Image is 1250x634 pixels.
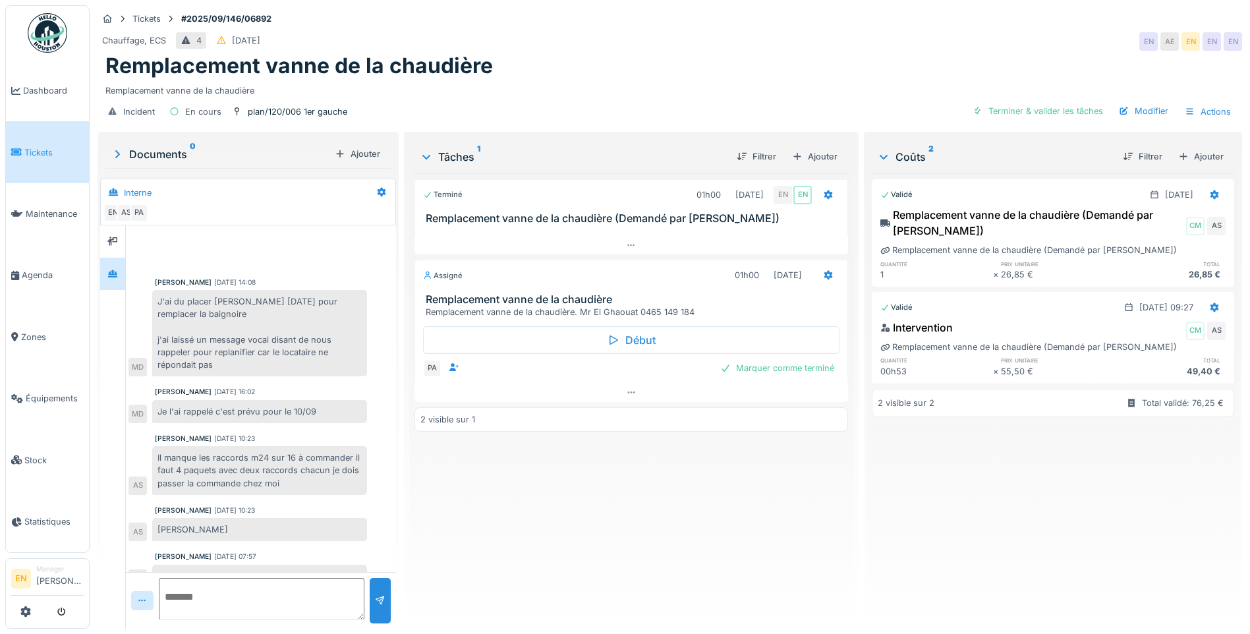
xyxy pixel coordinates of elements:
div: 01h00 [735,269,759,281]
div: [DATE] 07:57 [214,552,256,562]
span: Stock [24,454,84,467]
a: Dashboard [6,60,89,121]
div: Intervention [880,320,953,335]
div: O [128,569,147,588]
div: AE [1160,32,1179,51]
div: 00h53 [880,365,992,378]
div: Ajouter [1173,148,1229,165]
div: [PERSON_NAME] [152,518,367,541]
div: 4 [196,34,202,47]
a: EN Manager[PERSON_NAME] [11,564,84,596]
div: [PERSON_NAME] [155,277,212,287]
div: AS [1207,322,1226,340]
div: [PERSON_NAME] [155,434,212,444]
div: Total validé: 76,25 € [1142,397,1224,409]
div: CM [1186,217,1205,235]
div: [PERSON_NAME] [155,505,212,515]
div: Je l'ai rappelé c'est prévu pour le 10/09 [152,400,367,423]
div: Remplacement vanne de la chaudière (Demandé par [PERSON_NAME]) [880,341,1177,353]
div: Interne [124,187,152,199]
div: Terminer & valider les tâches [967,102,1108,120]
span: Agenda [22,269,84,281]
a: Agenda [6,245,89,306]
div: Ajouter [329,145,385,163]
div: [DATE] [1165,188,1193,201]
div: [DATE] [774,269,802,281]
span: Dashboard [23,84,84,97]
div: [DATE] [735,188,764,201]
div: Marquer comme terminé [715,359,839,377]
h6: quantité [880,356,992,364]
div: EN [103,204,122,222]
div: Incident [123,105,155,118]
div: MD [128,405,147,423]
div: 2 visible sur 2 [878,397,934,409]
span: Équipements [26,392,84,405]
a: Zones [6,306,89,368]
div: Validé [880,189,913,200]
div: 1 [880,268,992,281]
div: 01h00 [696,188,721,201]
h6: prix unitaire [1001,260,1113,268]
a: Tickets [6,121,89,183]
div: AS [117,204,135,222]
div: [DATE] 10:23 [214,505,255,515]
div: Tâches [420,149,726,165]
div: Filtrer [1118,148,1168,165]
span: Zones [21,331,84,343]
sup: 2 [928,149,934,165]
div: AS [128,476,147,495]
div: EN [1139,32,1158,51]
h6: prix unitaire [1001,356,1113,364]
div: MD [128,358,147,376]
div: Les pièces son déjà chez Anouard [152,565,367,588]
div: Coûts [877,149,1112,165]
a: Stock [6,429,89,490]
div: 55,50 € [1001,365,1113,378]
span: Tickets [24,146,84,159]
div: AS [1207,217,1226,235]
div: [DATE] [232,34,260,47]
strong: #2025/09/146/06892 [176,13,277,25]
span: Statistiques [24,515,84,528]
div: [DATE] 10:23 [214,434,255,444]
div: [PERSON_NAME] [155,552,212,562]
div: EN [774,186,792,204]
div: EN [793,186,812,204]
div: Ajouter [787,148,843,165]
div: Il manque les raccords m24 sur 16 à commander il faut 4 paquets avec deux raccords chacun je dois... [152,446,367,495]
div: Remplacement vanne de la chaudière [105,79,1234,97]
div: plan/120/006 1er gauche [248,105,347,118]
div: En cours [185,105,221,118]
div: Tickets [132,13,161,25]
li: [PERSON_NAME] [36,564,84,592]
div: Assigné [423,270,463,281]
div: Filtrer [731,148,781,165]
div: EN [1224,32,1242,51]
div: AS [128,523,147,541]
div: Actions [1179,102,1237,121]
div: 49,40 € [1114,365,1226,378]
div: EN [1203,32,1221,51]
h6: quantité [880,260,992,268]
div: PA [130,204,148,222]
div: EN [1181,32,1200,51]
div: [DATE] 16:02 [214,387,255,397]
li: EN [11,569,31,589]
div: J'ai du placer [PERSON_NAME] [DATE] pour remplacer la baignoire j'ai laissé un message vocal disa... [152,290,367,376]
div: [PERSON_NAME] [155,387,212,397]
div: 26,85 € [1001,268,1113,281]
img: Badge_color-CXgf-gQk.svg [28,13,67,53]
div: Documents [111,146,329,162]
div: 2 visible sur 1 [420,413,475,426]
div: Modifier [1114,102,1174,120]
h6: total [1114,356,1226,364]
div: Début [423,326,839,354]
div: Manager [36,564,84,574]
div: × [993,268,1002,281]
div: PA [423,359,441,378]
span: Maintenance [26,208,84,220]
h6: total [1114,260,1226,268]
h1: Remplacement vanne de la chaudière [105,53,493,78]
sup: 0 [190,146,196,162]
